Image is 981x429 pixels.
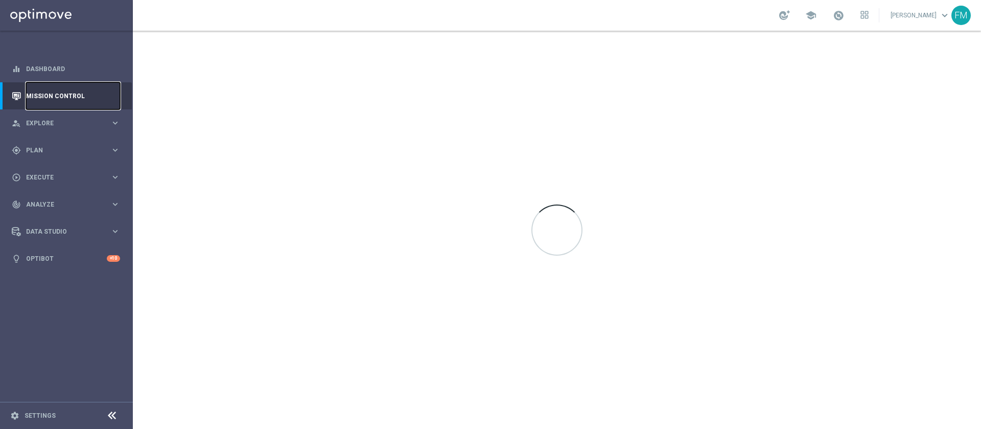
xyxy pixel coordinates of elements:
[11,228,121,236] button: Data Studio keyboard_arrow_right
[12,173,21,182] i: play_circle_outline
[12,55,120,82] div: Dashboard
[12,146,21,155] i: gps_fixed
[12,82,120,109] div: Mission Control
[890,8,951,23] a: [PERSON_NAME]keyboard_arrow_down
[25,413,56,419] a: Settings
[110,227,120,236] i: keyboard_arrow_right
[11,200,121,209] button: track_changes Analyze keyboard_arrow_right
[12,64,21,74] i: equalizer
[12,245,120,272] div: Optibot
[110,199,120,209] i: keyboard_arrow_right
[26,147,110,153] span: Plan
[11,173,121,182] button: play_circle_outline Execute keyboard_arrow_right
[11,146,121,154] button: gps_fixed Plan keyboard_arrow_right
[107,255,120,262] div: +10
[11,65,121,73] button: equalizer Dashboard
[110,118,120,128] i: keyboard_arrow_right
[26,229,110,235] span: Data Studio
[26,55,120,82] a: Dashboard
[10,411,19,420] i: settings
[11,92,121,100] button: Mission Control
[12,119,110,128] div: Explore
[12,227,110,236] div: Data Studio
[12,173,110,182] div: Execute
[805,10,816,21] span: school
[11,255,121,263] button: lightbulb Optibot +10
[12,200,110,209] div: Analyze
[12,200,21,209] i: track_changes
[26,174,110,180] span: Execute
[939,10,950,21] span: keyboard_arrow_down
[12,119,21,128] i: person_search
[11,119,121,127] button: person_search Explore keyboard_arrow_right
[12,254,21,263] i: lightbulb
[26,82,120,109] a: Mission Control
[26,245,107,272] a: Optibot
[951,6,971,25] div: FM
[26,201,110,208] span: Analyze
[26,120,110,126] span: Explore
[110,145,120,155] i: keyboard_arrow_right
[12,146,110,155] div: Plan
[110,172,120,182] i: keyboard_arrow_right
